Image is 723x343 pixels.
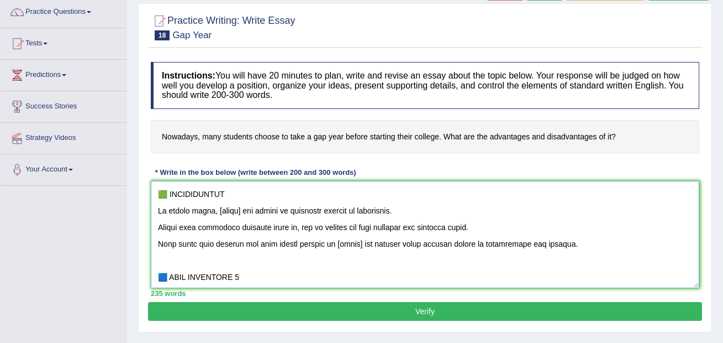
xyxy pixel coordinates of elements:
[151,62,699,109] h4: You will have 20 minutes to plan, write and revise an essay about the topic below. Your response ...
[151,120,699,154] h4: Nowadays, many students choose to take a gap year before starting their college. What are the adv...
[151,167,360,178] div: * Write in the box below (write between 200 and 300 words)
[1,91,126,119] a: Success Stories
[151,288,699,299] div: 235 words
[148,302,702,321] button: Verify
[151,13,295,40] h2: Practice Writing: Write Essay
[155,30,170,40] span: 18
[1,60,126,87] a: Predictions
[162,71,215,80] b: Instructions:
[172,30,212,40] small: Gap Year
[1,154,126,182] a: Your Account
[1,28,126,56] a: Tests
[1,123,126,150] a: Strategy Videos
